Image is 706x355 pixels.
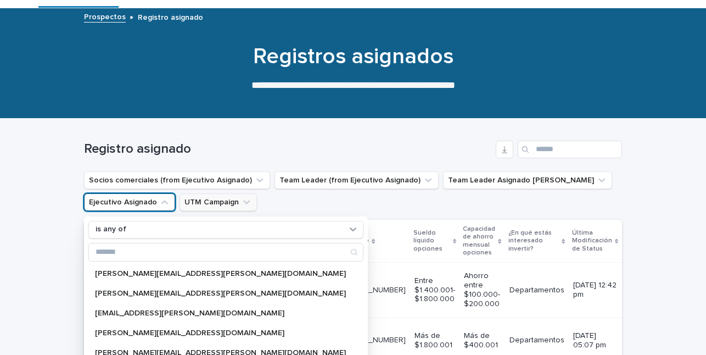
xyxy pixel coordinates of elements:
p: [DATE] 12:42 pm [573,281,617,299]
p: [EMAIL_ADDRESS][PERSON_NAME][DOMAIN_NAME] [95,309,346,317]
a: [PHONE_NUMBER] [340,336,406,344]
h1: Registro asignado [84,141,491,157]
p: Ahorro entre $100.000- $200.000 [464,271,500,308]
a: [PHONE_NUMBER] [340,286,406,294]
p: Departamentos [509,336,564,345]
p: Última Modificación de Status [572,227,612,255]
button: Team Leader (from Ejecutivo Asignado) [274,171,439,189]
p: [PERSON_NAME][EMAIL_ADDRESS][PERSON_NAME][DOMAIN_NAME] [95,290,346,297]
button: Socios comerciales (from Ejecutivo Asignado) [84,171,270,189]
p: [DATE] 05:07 pm [573,331,617,350]
button: Ejecutivo Asignado [84,193,175,211]
div: Search [88,243,363,262]
p: Entre $1.400.001- $1.800.000 [414,276,455,304]
p: Departamentos [509,286,564,295]
button: UTM Campaign [180,193,257,211]
p: Más de $400.001 [464,331,500,350]
button: Team Leader Asignado LLamados [443,171,612,189]
p: Sueldo líquido opciones [413,227,450,255]
p: is any of [96,225,126,234]
p: Capacidad de ahorro mensual opciones [463,223,495,259]
h1: Registros asignados [84,43,622,70]
p: [PERSON_NAME][EMAIL_ADDRESS][DOMAIN_NAME] [95,329,346,337]
p: ¿En qué estás interesado invertir? [508,227,559,255]
input: Search [518,141,622,158]
p: [PERSON_NAME][EMAIL_ADDRESS][PERSON_NAME][DOMAIN_NAME] [95,270,346,278]
input: Search [89,243,363,261]
a: Prospectos [84,10,126,23]
p: Más de $1.800.001 [414,331,455,350]
p: Registro asignado [138,10,203,23]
